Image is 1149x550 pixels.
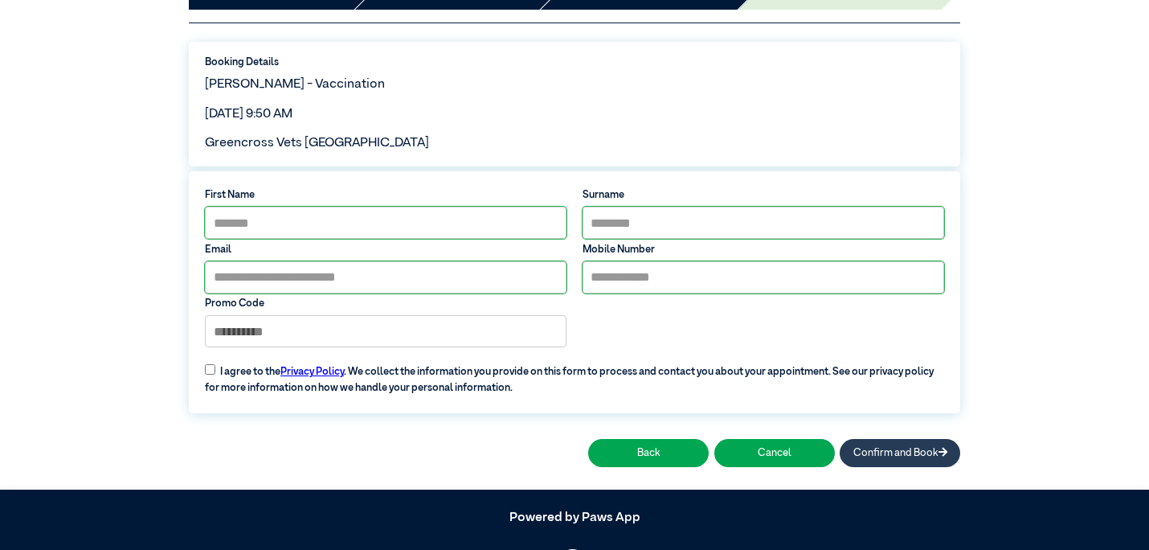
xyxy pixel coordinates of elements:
button: Back [588,439,709,467]
span: [PERSON_NAME] - Vaccination [205,78,385,91]
input: I agree to thePrivacy Policy. We collect the information you provide on this form to process and ... [205,364,215,375]
a: Privacy Policy [280,367,344,377]
span: Greencross Vets [GEOGRAPHIC_DATA] [205,137,429,150]
button: Confirm and Book [840,439,960,467]
label: Surname [583,187,944,203]
label: I agree to the . We collect the information you provide on this form to process and contact you a... [197,355,951,396]
h5: Powered by Paws App [189,511,960,526]
button: Cancel [714,439,835,467]
label: Promo Code [205,296,566,311]
label: Email [205,242,566,257]
label: First Name [205,187,566,203]
label: Booking Details [205,55,944,70]
label: Mobile Number [583,242,944,257]
span: [DATE] 9:50 AM [205,108,292,121]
